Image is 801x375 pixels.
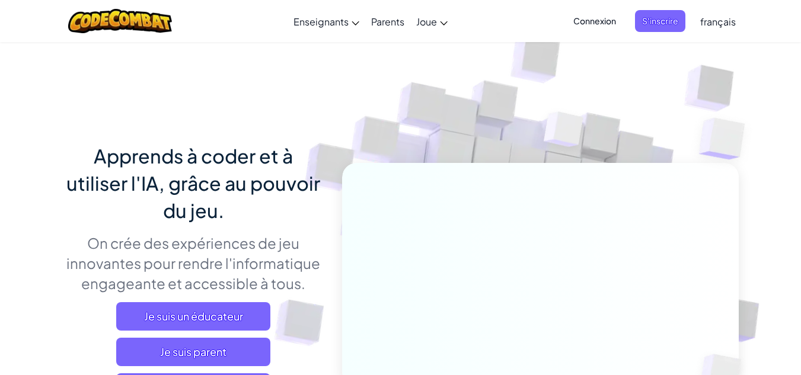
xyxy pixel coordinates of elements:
[635,10,685,32] button: S'inscrire
[116,338,270,366] a: Je suis parent
[416,15,437,28] span: Joue
[700,15,736,28] span: français
[566,10,623,32] button: Connexion
[675,89,778,189] img: Overlap cubes
[116,302,270,331] a: Je suis un éducateur
[68,9,172,33] img: CodeCombat logo
[293,15,349,28] span: Enseignants
[694,5,742,37] a: français
[365,5,410,37] a: Parents
[521,88,607,177] img: Overlap cubes
[410,5,454,37] a: Joue
[63,233,324,293] p: On crée des expériences de jeu innovantes pour rendre l'informatique engageante et accessible à t...
[66,144,320,222] span: Apprends à coder et à utiliser l'IA, grâce au pouvoir du jeu.
[288,5,365,37] a: Enseignants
